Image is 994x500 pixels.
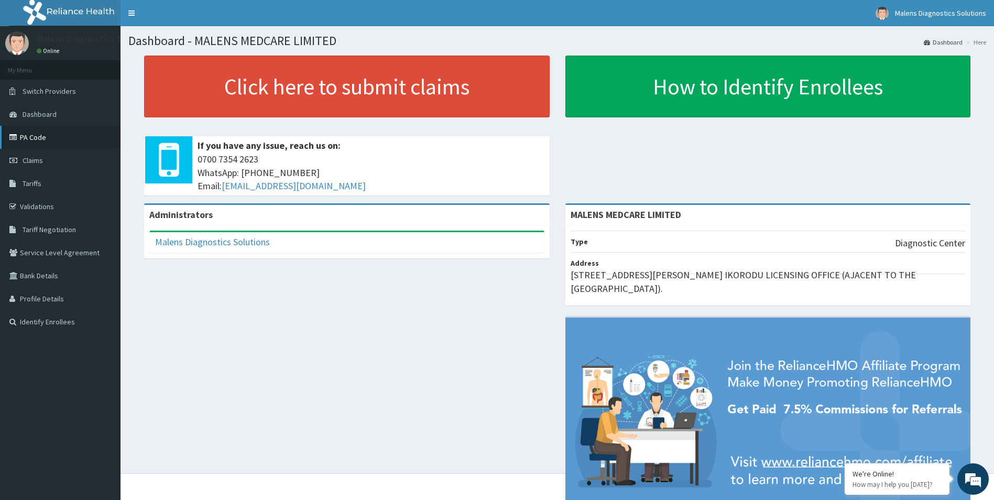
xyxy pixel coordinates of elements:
span: We're online! [61,132,145,238]
div: Chat with us now [54,59,176,72]
span: Tariffs [23,179,41,188]
p: How may I help you today? [853,480,942,489]
p: Malens Diagnostics Solutions [37,34,156,44]
a: Online [37,47,62,55]
div: Minimize live chat window [172,5,197,30]
h1: Dashboard - MALENS MEDCARE LIMITED [128,34,986,48]
a: Dashboard [924,38,963,47]
img: User Image [5,31,29,55]
p: Diagnostic Center [895,236,965,250]
img: d_794563401_company_1708531726252_794563401 [19,52,42,79]
span: 0700 7354 2623 WhatsApp: [PHONE_NUMBER] Email: [198,153,544,193]
div: We're Online! [853,469,942,479]
span: Malens Diagnostics Solutions [895,8,986,18]
a: [EMAIL_ADDRESS][DOMAIN_NAME] [222,180,366,192]
b: Address [571,258,599,268]
p: [STREET_ADDRESS][PERSON_NAME] IKORODU LICENSING OFFICE (AJACENT TO THE [GEOGRAPHIC_DATA]). [571,268,966,295]
span: Claims [23,156,43,165]
strong: MALENS MEDCARE LIMITED [571,209,681,221]
b: Administrators [149,209,213,221]
img: User Image [876,7,889,20]
li: Here [964,38,986,47]
b: If you have any issue, reach us on: [198,139,341,151]
a: Malens Diagnostics Solutions [155,236,270,248]
span: Dashboard [23,110,57,119]
textarea: Type your message and hit 'Enter' [5,286,200,323]
span: Switch Providers [23,86,76,96]
a: How to Identify Enrollees [565,56,971,117]
a: Click here to submit claims [144,56,550,117]
span: Tariff Negotiation [23,225,76,234]
b: Type [571,237,588,246]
